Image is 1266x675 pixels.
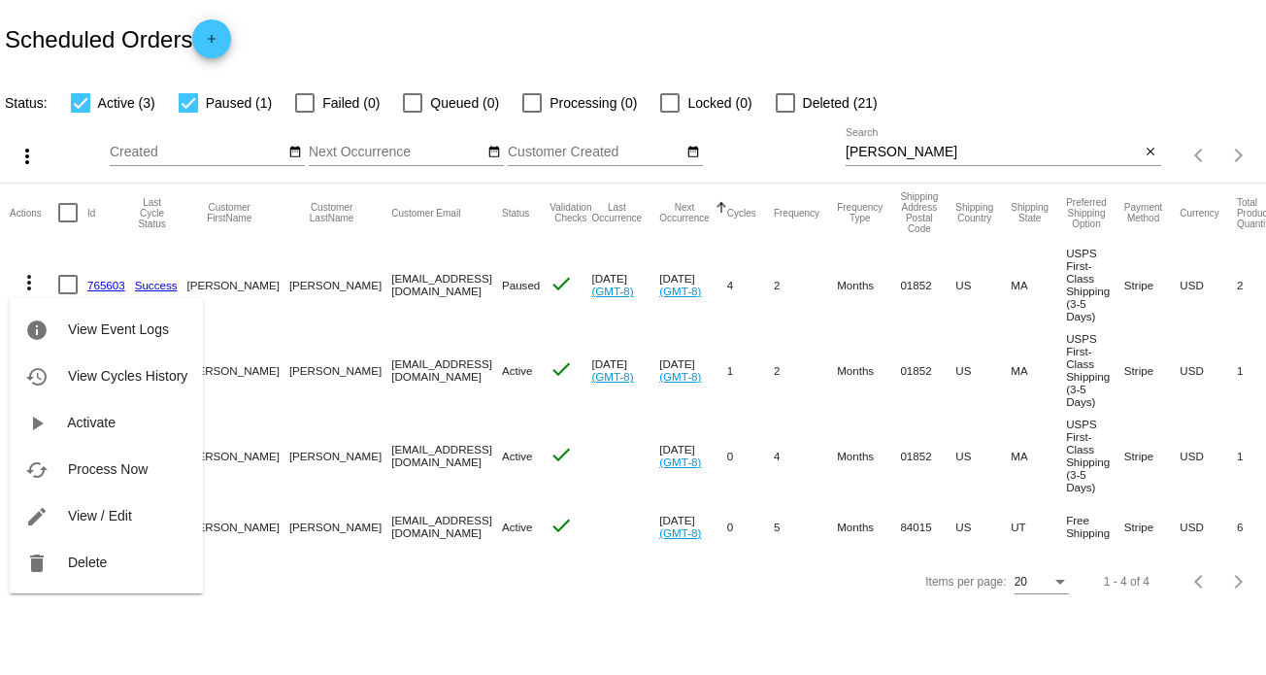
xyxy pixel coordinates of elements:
[25,505,49,528] mat-icon: edit
[68,368,187,384] span: View Cycles History
[25,552,49,575] mat-icon: delete
[68,321,169,337] span: View Event Logs
[25,458,49,482] mat-icon: cached
[25,365,49,388] mat-icon: history
[25,412,49,435] mat-icon: play_arrow
[67,415,116,430] span: Activate
[25,319,49,342] mat-icon: info
[68,461,148,477] span: Process Now
[68,508,132,523] span: View / Edit
[68,555,107,570] span: Delete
